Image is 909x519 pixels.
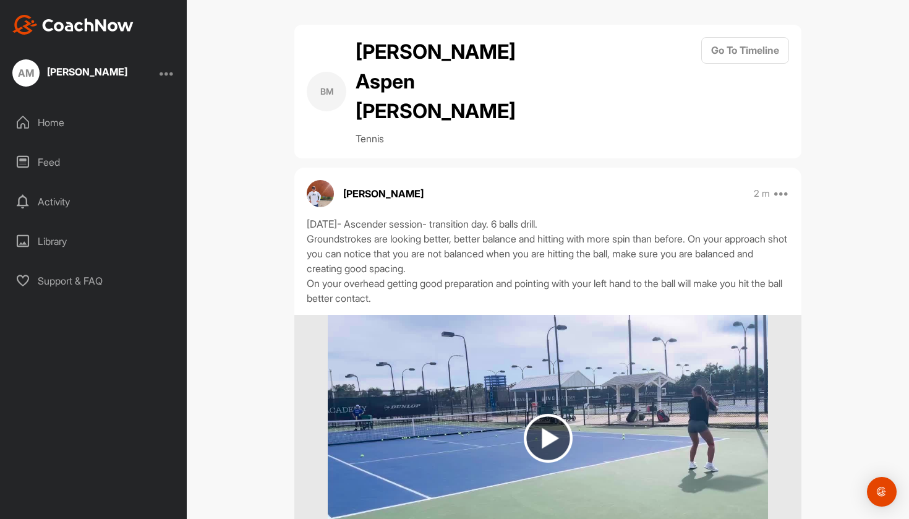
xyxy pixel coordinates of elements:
[7,265,181,296] div: Support & FAQ
[307,180,334,207] img: avatar
[7,147,181,178] div: Feed
[867,477,897,507] div: Open Intercom Messenger
[7,186,181,217] div: Activity
[701,37,789,64] button: Go To Timeline
[524,414,573,463] img: play
[47,67,127,77] div: [PERSON_NAME]
[7,226,181,257] div: Library
[307,72,346,111] div: BM
[356,37,523,126] h2: [PERSON_NAME] Aspen [PERSON_NAME]
[701,37,789,146] a: Go To Timeline
[754,187,770,200] p: 2 m
[343,186,424,201] p: [PERSON_NAME]
[12,15,134,35] img: CoachNow
[12,59,40,87] div: AM
[307,217,789,306] div: [DATE]- Ascender session- transition day. 6 balls drill. Groundstrokes are looking better, better...
[7,107,181,138] div: Home
[356,131,523,146] p: Tennis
